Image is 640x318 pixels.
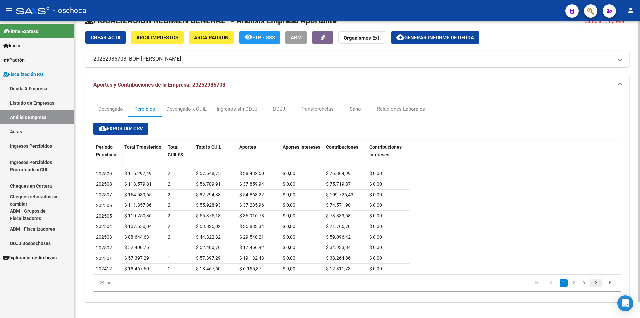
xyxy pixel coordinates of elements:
[244,33,252,41] mat-icon: remove_red_eye
[283,213,295,218] span: $ 0,00
[124,144,161,150] span: Total Transferido
[168,255,170,261] span: 1
[239,192,264,197] span: $ 54.863,22
[124,181,152,187] span: $ 113.579,81
[168,245,170,250] span: 1
[91,35,121,41] span: Crear Acta
[196,234,221,240] span: $ 44.322,32
[196,266,221,271] span: $ 18.467,60
[85,51,629,67] mat-expansion-panel-header: 20252986708 -BOH [PERSON_NAME]
[99,126,143,132] span: Exportar CSV
[196,192,221,197] span: $ 82.294,83
[124,234,149,240] span: $ 88.644,63
[579,15,629,27] button: Cambiar Empresa
[196,171,221,176] span: $ 57.648,75
[96,266,112,271] span: 202412
[326,245,351,250] span: $ 34.933,84
[326,213,351,218] span: $ 73.833,58
[124,192,152,197] span: $ 164.589,65
[367,140,410,168] datatable-header-cell: Contribuciones Intereses
[96,203,112,208] span: 202506
[283,202,295,208] span: $ 0,00
[273,105,285,113] div: DDJJ
[239,213,264,218] span: $ 36.916,78
[168,202,170,208] span: 2
[196,181,221,187] span: $ 56.789,91
[530,279,543,287] a: go to first page
[283,255,295,261] span: $ 0,00
[369,234,382,240] span: $ 0,00
[252,35,275,41] span: FTP - SSS
[559,277,569,289] li: page 1
[193,140,237,168] datatable-header-cell: Total x CUIL
[569,277,579,289] li: page 2
[85,31,126,44] button: Crear Acta
[3,254,57,261] span: Explorador de Archivos
[96,224,112,229] span: 202504
[377,105,425,113] div: Relaciones Laborales
[96,192,112,197] span: 202507
[604,279,617,287] a: go to last page
[239,181,264,187] span: $ 37.859,94
[5,6,13,14] mat-icon: menu
[338,31,386,44] button: Organismos Ext.
[239,171,264,176] span: $ 38.432,50
[239,266,261,271] span: $ 6.155,87
[239,255,264,261] span: $ 19.132,43
[96,171,112,176] span: 202509
[396,33,404,41] mat-icon: cloud_download
[323,140,367,168] datatable-header-cell: Contribuciones
[326,234,351,240] span: $ 59.096,42
[350,105,361,113] div: Sano
[131,31,184,44] button: ARCA Impuestos
[326,181,351,187] span: $ 75.719,87
[584,18,624,24] span: Cambiar Empresa
[326,255,351,261] span: $ 38.264,86
[369,144,402,157] span: Contribuciones Intereses
[53,3,86,18] span: - oschoca
[239,224,264,229] span: $ 35.883,34
[93,123,148,135] button: Exportar CSV
[136,35,178,41] span: ARCA Impuestos
[239,31,280,44] button: FTP - SSS
[93,55,613,63] mat-panel-title: 20252986708 -
[560,279,568,287] a: 1
[283,234,295,240] span: $ 0,00
[590,279,602,287] a: go to next page
[326,171,351,176] span: $ 76.864,99
[283,144,320,150] span: Aportes Intereses
[166,105,207,113] div: Devengado x CUIL
[283,245,295,250] span: $ 0,00
[326,192,353,197] span: $ 109.726,43
[168,224,170,229] span: 2
[196,245,221,250] span: $ 52.400,76
[283,181,295,187] span: $ 0,00
[627,6,635,14] mat-icon: person
[369,266,382,271] span: $ 0,00
[545,279,558,287] a: go to previous page
[168,266,170,271] span: 1
[326,144,358,150] span: Contribuciones
[124,171,152,176] span: $ 115.297,49
[168,192,170,197] span: 2
[85,96,629,302] div: Aportes y Contribuciones de la Empresa: 20252986708
[189,31,234,44] button: ARCA Padrón
[239,245,264,250] span: $ 17.466,92
[168,181,170,187] span: 2
[301,105,334,113] div: Transferencias
[168,171,170,176] span: 2
[369,171,382,176] span: $ 0,00
[369,202,382,208] span: $ 0,00
[93,275,198,291] div: 29 total
[124,224,152,229] span: $ 107.650,04
[344,35,381,41] strong: Organismos Ext.
[369,224,382,229] span: $ 0,00
[280,140,323,168] datatable-header-cell: Aportes Intereses
[326,202,351,208] span: $ 74.571,90
[196,224,221,229] span: $ 53.825,02
[3,71,43,78] span: Fiscalización RG
[124,213,152,218] span: $ 110.750,36
[124,266,149,271] span: $ 18.467,60
[579,277,589,289] li: page 3
[283,224,295,229] span: $ 0,00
